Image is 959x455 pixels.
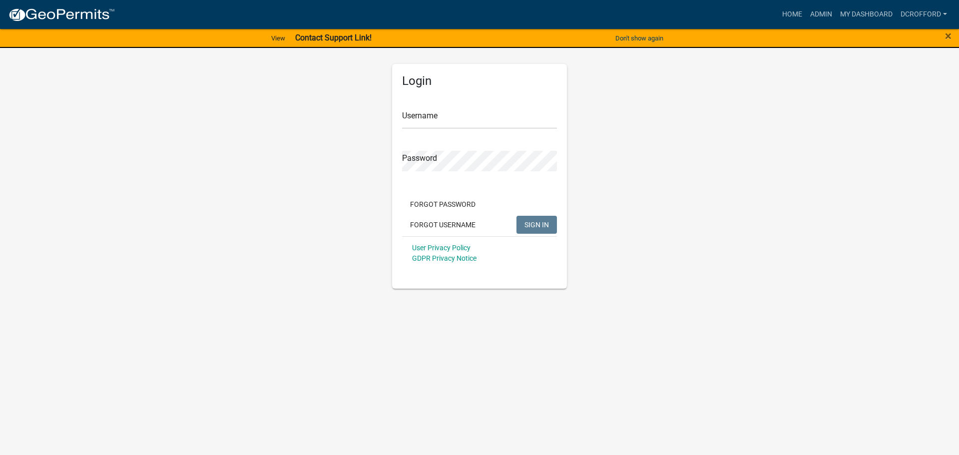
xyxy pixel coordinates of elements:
a: My Dashboard [836,5,897,24]
a: Admin [806,5,836,24]
button: Don't show again [611,30,667,46]
button: Forgot Password [402,195,483,213]
a: dcrofford [897,5,951,24]
span: × [945,29,952,43]
a: GDPR Privacy Notice [412,254,477,262]
a: User Privacy Policy [412,244,471,252]
button: Close [945,30,952,42]
a: Home [778,5,806,24]
a: View [267,30,289,46]
strong: Contact Support Link! [295,33,372,42]
button: SIGN IN [516,216,557,234]
button: Forgot Username [402,216,483,234]
span: SIGN IN [524,220,549,228]
h5: Login [402,74,557,88]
